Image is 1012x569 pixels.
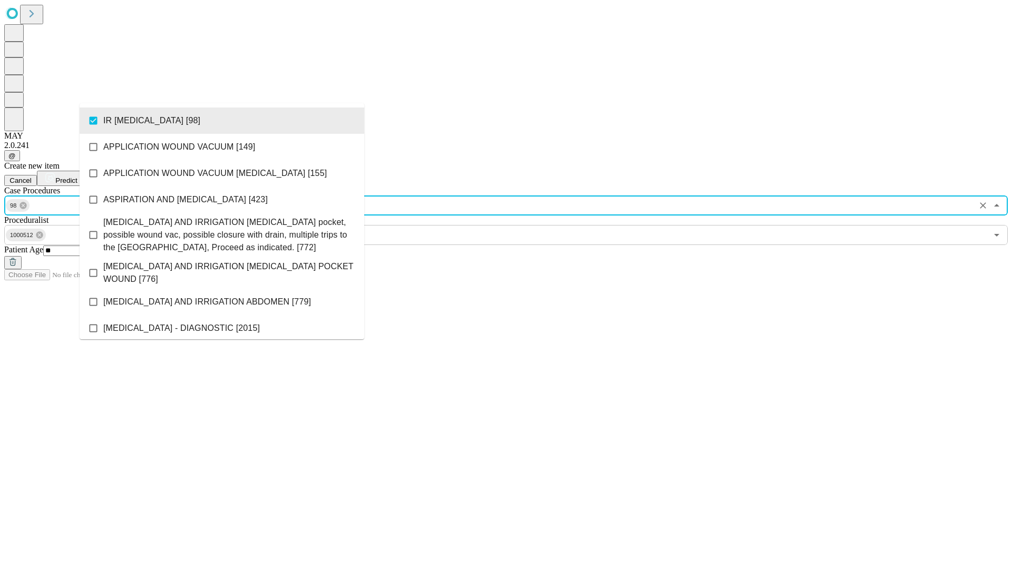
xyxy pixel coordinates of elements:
[103,141,255,153] span: APPLICATION WOUND VACUUM [149]
[103,216,356,254] span: [MEDICAL_DATA] AND IRRIGATION [MEDICAL_DATA] pocket, possible wound vac, possible closure with dr...
[4,131,1008,141] div: MAY
[6,229,46,241] div: 1000512
[4,161,60,170] span: Create new item
[989,228,1004,242] button: Open
[4,150,20,161] button: @
[4,141,1008,150] div: 2.0.241
[8,152,16,160] span: @
[103,167,327,180] span: APPLICATION WOUND VACUUM [MEDICAL_DATA] [155]
[55,176,77,184] span: Predict
[37,171,85,186] button: Predict
[6,229,37,241] span: 1000512
[103,322,260,335] span: [MEDICAL_DATA] - DIAGNOSTIC [2015]
[9,176,32,184] span: Cancel
[976,198,990,213] button: Clear
[6,200,21,212] span: 98
[4,215,48,224] span: Proceduralist
[103,260,356,286] span: [MEDICAL_DATA] AND IRRIGATION [MEDICAL_DATA] POCKET WOUND [776]
[103,114,200,127] span: IR [MEDICAL_DATA] [98]
[4,245,43,254] span: Patient Age
[989,198,1004,213] button: Close
[4,186,60,195] span: Scheduled Procedure
[6,199,30,212] div: 98
[103,296,311,308] span: [MEDICAL_DATA] AND IRRIGATION ABDOMEN [779]
[103,193,268,206] span: ASPIRATION AND [MEDICAL_DATA] [423]
[4,175,37,186] button: Cancel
